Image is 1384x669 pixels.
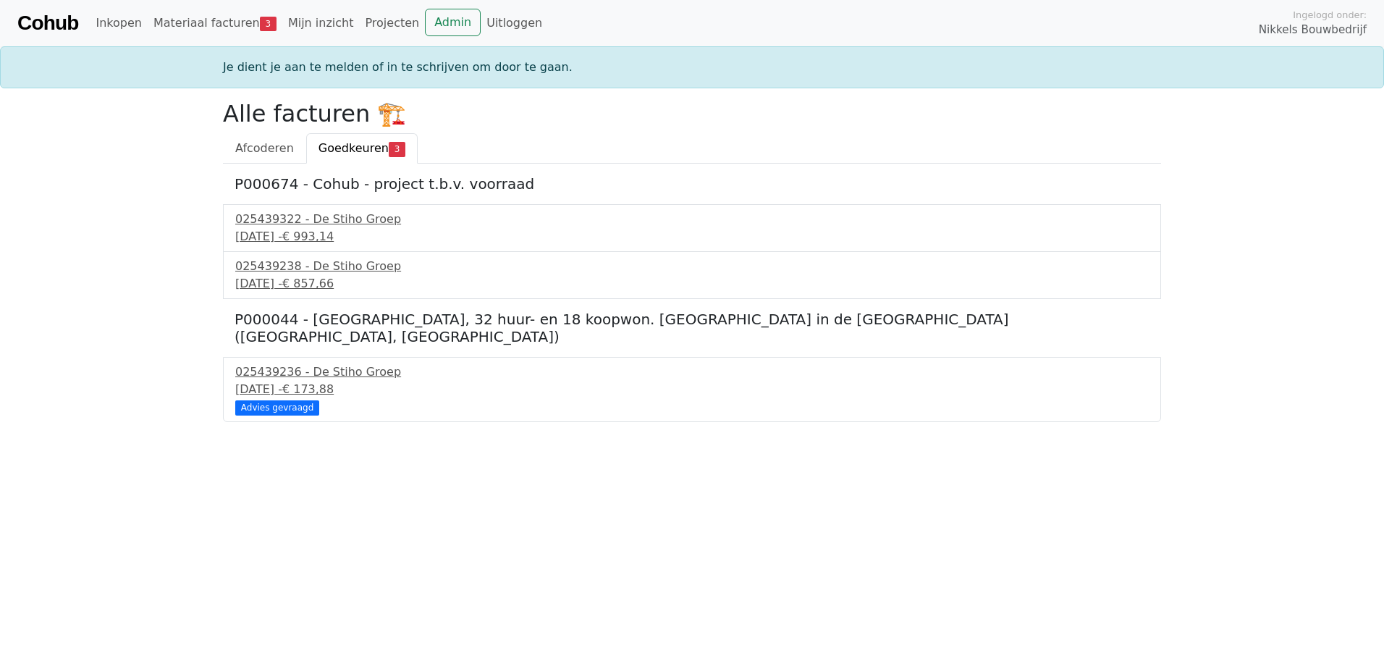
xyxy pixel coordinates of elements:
a: Projecten [359,9,425,38]
a: 025439236 - De Stiho Groep[DATE] -€ 173,88 Advies gevraagd [235,363,1149,413]
span: Ingelogd onder: [1293,8,1367,22]
span: € 857,66 [282,277,334,290]
a: Afcoderen [223,133,306,164]
a: Cohub [17,6,78,41]
span: Goedkeuren [318,141,389,155]
a: Mijn inzicht [282,9,360,38]
div: [DATE] - [235,275,1149,293]
a: 025439238 - De Stiho Groep[DATE] -€ 857,66 [235,258,1149,293]
div: 025439322 - De Stiho Groep [235,211,1149,228]
a: Admin [425,9,481,36]
h5: P000674 - Cohub - project t.b.v. voorraad [235,175,1149,193]
span: Afcoderen [235,141,294,155]
a: Goedkeuren3 [306,133,418,164]
span: Nikkels Bouwbedrijf [1259,22,1367,38]
span: 3 [260,17,277,31]
div: [DATE] - [235,228,1149,245]
div: [DATE] - [235,381,1149,398]
span: € 173,88 [282,382,334,396]
span: 3 [389,142,405,156]
div: 025439238 - De Stiho Groep [235,258,1149,275]
div: Je dient je aan te melden of in te schrijven om door te gaan. [214,59,1170,76]
h2: Alle facturen 🏗️ [223,100,1161,127]
h5: P000044 - [GEOGRAPHIC_DATA], 32 huur- en 18 koopwon. [GEOGRAPHIC_DATA] in de [GEOGRAPHIC_DATA] ([... [235,311,1149,345]
a: Materiaal facturen3 [148,9,282,38]
span: € 993,14 [282,230,334,243]
div: 025439236 - De Stiho Groep [235,363,1149,381]
a: 025439322 - De Stiho Groep[DATE] -€ 993,14 [235,211,1149,245]
a: Uitloggen [481,9,548,38]
div: Advies gevraagd [235,400,319,415]
a: Inkopen [90,9,147,38]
